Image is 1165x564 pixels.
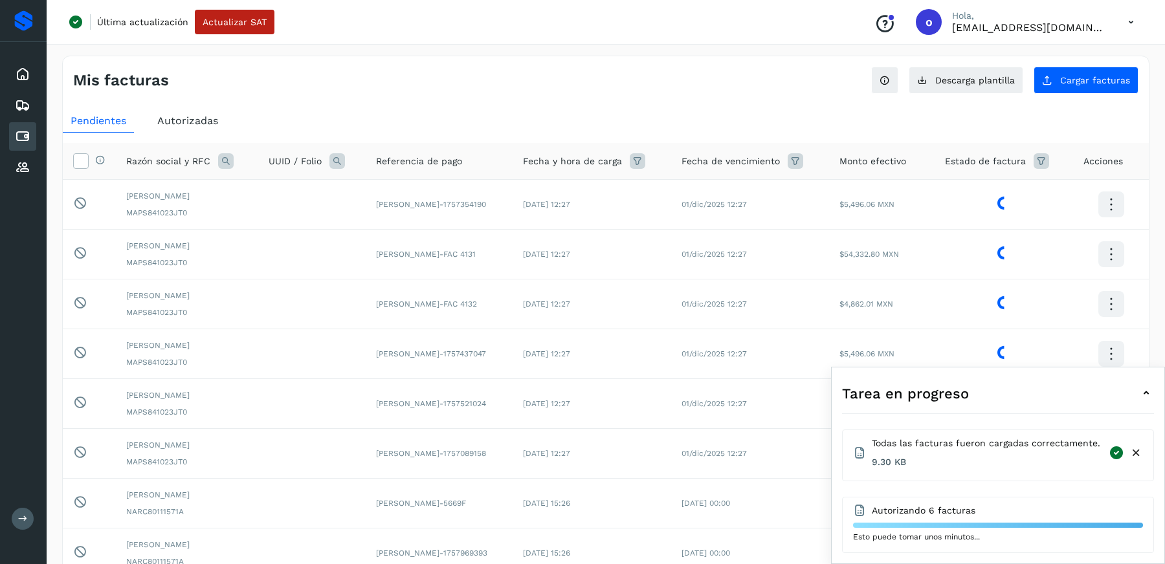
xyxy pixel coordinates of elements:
span: [PERSON_NAME]-FAC 4132 [376,299,477,309]
span: Tarea en progreso [842,383,969,404]
span: MAPS841023JT0 [126,207,248,219]
span: 01/dic/2025 12:27 [682,200,747,209]
span: [PERSON_NAME]-1757354190 [376,200,486,209]
span: Todas las facturas fueron cargadas correctamente. [872,437,1100,450]
span: [PERSON_NAME] [126,240,248,252]
p: Última actualización [97,16,188,28]
p: Hola, [952,10,1107,21]
span: [DATE] 12:27 [523,250,570,259]
span: 01/dic/2025 12:27 [682,399,747,408]
span: [DATE] 12:27 [523,200,570,209]
span: [PERSON_NAME]-FAC 4131 [376,250,476,259]
span: Razón social y RFC [126,155,210,168]
span: [DATE] 15:26 [523,548,570,558]
span: [PERSON_NAME]-1757969393 [376,548,487,558]
span: 9.30 KB [872,455,1100,469]
p: oscar.onestprod@solvento.mx [952,21,1107,34]
span: [PERSON_NAME]-5669F [376,499,466,508]
span: Pendientes [71,114,126,127]
span: $54,332.80 MXN [839,250,899,259]
span: Cargar facturas [1060,76,1130,85]
span: $5,496.06 MXN [839,200,894,209]
span: Actualizar SAT [203,17,267,27]
span: [PERSON_NAME] [126,489,248,501]
span: [DATE] 12:27 [523,349,570,358]
span: [PERSON_NAME]-1757089158 [376,449,486,458]
span: Monto efectivo [839,155,906,168]
span: [DATE] 00:00 [682,499,730,508]
span: $4,862.01 MXN [839,299,893,309]
div: Inicio [9,60,36,89]
span: MAPS841023JT0 [126,356,248,368]
span: [DATE] 12:27 [523,299,570,309]
div: Cuentas por pagar [9,122,36,151]
span: [DATE] 12:27 [523,399,570,408]
span: [PERSON_NAME] [126,539,248,550]
span: 01/dic/2025 12:27 [682,250,747,259]
span: MAPS841023JT0 [126,257,248,268]
span: Referencia de pago [376,155,462,168]
span: [PERSON_NAME] [126,190,248,202]
span: 01/dic/2025 12:27 [682,299,747,309]
span: Autorizando 6 facturas [872,504,975,517]
button: Descarga plantilla [909,67,1023,94]
span: [DATE] 15:26 [523,499,570,508]
span: Autorizadas [157,114,218,127]
span: UUID / Folio [269,155,322,168]
span: [PERSON_NAME] [126,290,248,301]
span: [PERSON_NAME] [126,389,248,401]
span: [PERSON_NAME] [126,340,248,351]
span: [PERSON_NAME] [126,439,248,451]
span: Estado de factura [945,155,1026,168]
span: Fecha de vencimiento [682,155,780,168]
span: 01/dic/2025 12:27 [682,349,747,358]
div: Proveedores [9,153,36,182]
button: Cargar facturas [1034,67,1138,94]
span: MAPS841023JT0 [126,406,248,418]
span: [PERSON_NAME]-1757437047 [376,349,486,358]
span: Acciones [1083,155,1123,168]
button: Actualizar SAT [195,10,274,34]
span: MAPS841023JT0 [126,456,248,468]
span: Descarga plantilla [935,76,1015,85]
div: Tarea en progreso [842,378,1154,409]
span: Fecha y hora de carga [523,155,622,168]
span: 01/dic/2025 12:27 [682,449,747,458]
div: Embarques [9,91,36,120]
h4: Mis facturas [73,71,169,90]
span: $5,496.06 MXN [839,349,894,358]
span: MAPS841023JT0 [126,307,248,318]
span: Esto puede tomar unos minutos... [853,532,980,541]
span: [DATE] 00:00 [682,548,730,558]
span: [DATE] 12:27 [523,449,570,458]
span: [PERSON_NAME]-1757521024 [376,399,486,408]
span: NARC80111571A [126,506,248,517]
